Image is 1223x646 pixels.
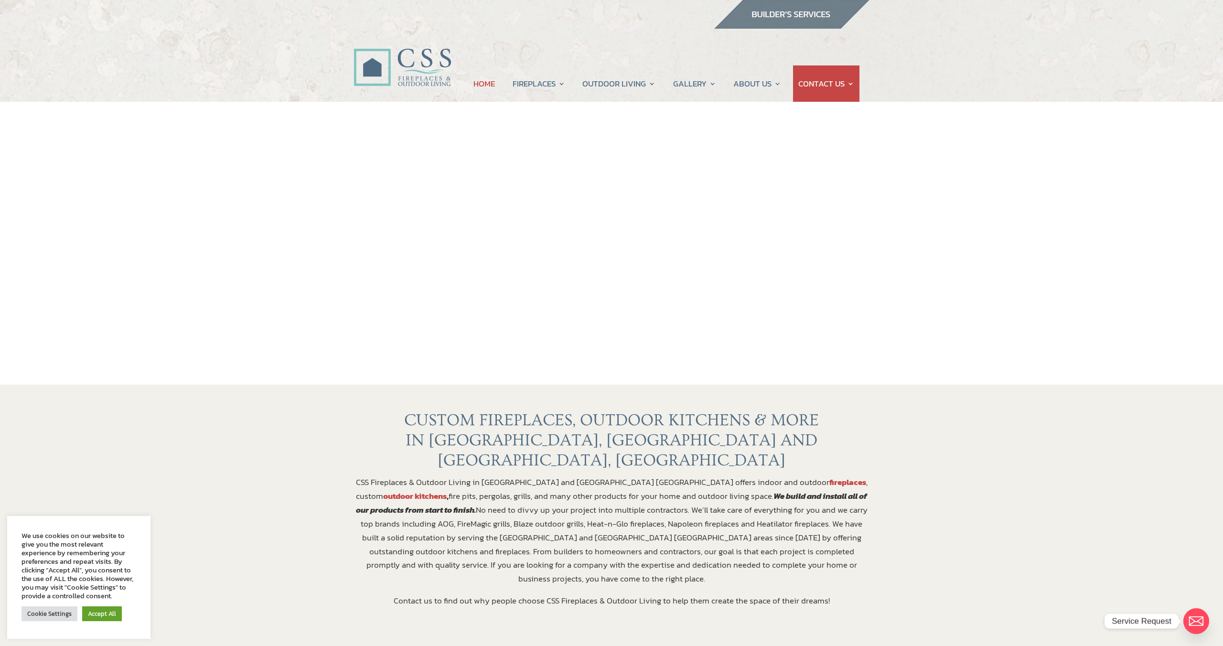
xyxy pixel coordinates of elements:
[513,65,565,102] a: FIREPLACES
[383,490,449,502] strong: ,
[798,65,854,102] a: CONTACT US
[82,606,122,621] a: Accept All
[354,410,869,475] h1: CUSTOM FIREPLACES, OUTDOOR KITCHENS & MORE IN [GEOGRAPHIC_DATA], [GEOGRAPHIC_DATA] AND [GEOGRAPHI...
[582,65,655,102] a: OUTDOOR LIVING
[21,606,77,621] a: Cookie Settings
[473,65,495,102] a: HOME
[383,490,447,502] a: outdoor kitchens
[21,531,136,600] div: We use cookies on our website to give you the most relevant experience by remembering your prefer...
[354,594,869,608] p: Contact us to find out why people choose CSS Fireplaces & Outdoor Living to help them create the ...
[733,65,781,102] a: ABOUT US
[354,22,451,91] img: CSS Fireplaces & Outdoor Living (Formerly Construction Solutions & Supply)- Jacksonville Ormond B...
[714,20,869,32] a: builder services construction supply
[829,476,866,488] a: fireplaces
[354,475,869,594] p: CSS Fireplaces & Outdoor Living in [GEOGRAPHIC_DATA] and [GEOGRAPHIC_DATA] [GEOGRAPHIC_DATA] offe...
[356,490,868,516] strong: We build and install all of our products from start to finish.
[1183,608,1209,634] a: Email
[673,65,716,102] a: GALLERY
